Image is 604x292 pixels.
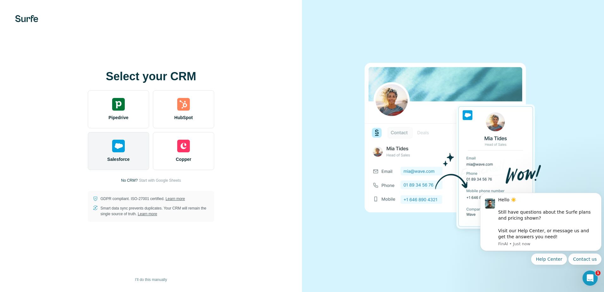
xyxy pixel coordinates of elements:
img: SALESFORCE image [365,52,541,240]
iframe: Intercom notifications message [478,187,604,269]
h1: Select your CRM [88,70,214,83]
img: copper's logo [177,140,190,152]
span: 1 [595,271,601,276]
a: Learn more [166,197,185,201]
a: Learn more [138,212,157,216]
button: Start with Google Sheets [139,178,181,183]
p: Smart data sync prevents duplicates. Your CRM will remain the single source of truth. [100,205,209,217]
iframe: Intercom live chat [583,271,598,286]
img: hubspot's logo [177,98,190,111]
span: Copper [176,156,191,162]
img: salesforce's logo [112,140,125,152]
p: No CRM? [121,178,138,183]
span: HubSpot [174,114,193,121]
p: GDPR compliant. ISO-27001 certified. [100,196,185,202]
span: I’ll do this manually [135,277,167,283]
span: Salesforce [107,156,130,162]
img: pipedrive's logo [112,98,125,111]
button: I’ll do this manually [130,275,171,284]
span: Pipedrive [108,114,128,121]
img: Surfe's logo [15,15,38,22]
